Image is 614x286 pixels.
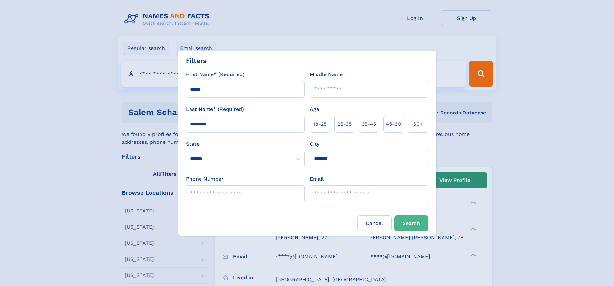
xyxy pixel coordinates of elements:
button: Search [394,215,428,231]
label: Middle Name [310,71,343,78]
span: 45‑60 [386,120,401,128]
label: City [310,140,319,148]
span: 35‑45 [362,120,376,128]
label: Phone Number [186,175,224,183]
span: 18‑25 [313,120,326,128]
label: Email [310,175,324,183]
label: Age [310,105,319,113]
label: First Name* (Required) [186,71,245,78]
span: 60+ [413,120,423,128]
span: 25‑35 [337,120,352,128]
label: Cancel [357,215,392,231]
div: Filters [186,56,207,65]
label: State [186,140,305,148]
label: Last Name* (Required) [186,105,244,113]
